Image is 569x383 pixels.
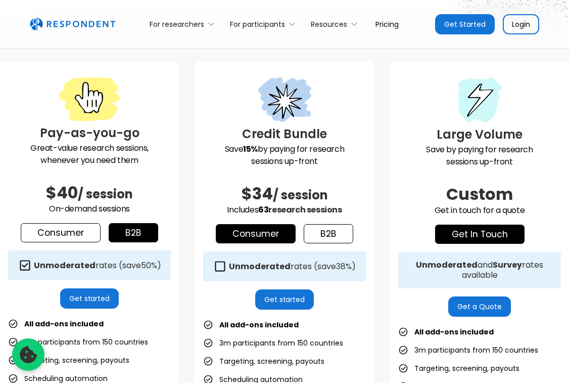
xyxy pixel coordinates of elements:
[34,261,161,271] div: rates (save )
[414,327,494,337] strong: All add-ons included
[230,19,285,29] div: For participants
[8,203,171,215] p: On-demand sessions
[367,12,407,36] a: Pricing
[448,296,511,317] a: Get a Quote
[21,223,101,242] a: Consumer
[255,289,314,310] a: Get started
[8,124,171,142] h3: Pay-as-you-go
[60,288,119,309] a: Get started
[229,262,356,272] div: rates (save )
[398,361,519,375] li: Targeting, screening, payouts
[243,143,258,155] strong: 15%
[203,143,366,167] p: Save by paying for research sessions up-front
[141,260,157,271] span: 50%
[398,204,561,217] p: Get in touch for a quote
[258,204,268,216] span: 63
[242,182,273,205] span: $34
[8,353,129,367] li: Targeting, screening, payouts
[435,14,495,34] a: Get Started
[305,12,367,36] div: Resources
[203,125,366,143] h3: Credit Bundle
[398,260,561,280] div: and rates available
[24,319,104,329] strong: All add-ons included
[224,12,305,36] div: For participants
[8,335,148,349] li: 3m participants from 150 countries
[219,320,299,330] strong: All add-ons included
[150,19,204,29] div: For researchers
[273,187,328,203] span: / session
[30,18,115,31] a: home
[34,260,96,271] strong: Unmoderated
[435,225,525,244] a: get in touch
[144,12,224,36] div: For researchers
[46,181,78,204] span: $40
[336,261,352,272] span: 38%
[78,186,133,202] span: / session
[203,336,343,350] li: 3m participants from 150 countries
[8,142,171,166] p: Great-value research sessions, whenever you need them
[398,144,561,168] p: Save by paying for research sessions up-front
[30,18,115,31] img: Untitled UI logotext
[398,125,561,144] h3: Large Volume
[304,224,353,243] a: b2b
[503,14,539,34] a: Login
[416,259,478,271] strong: Unmoderated
[493,259,522,271] strong: Survey
[229,261,291,272] strong: Unmoderated
[216,224,296,243] a: Consumer
[398,343,538,357] li: 3m participants from 150 countries
[311,19,347,29] div: Resources
[268,204,342,216] span: research sessions
[446,183,513,205] span: Custom
[109,223,158,242] a: b2b
[203,354,324,368] li: Targeting, screening, payouts
[203,204,366,216] p: Includes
